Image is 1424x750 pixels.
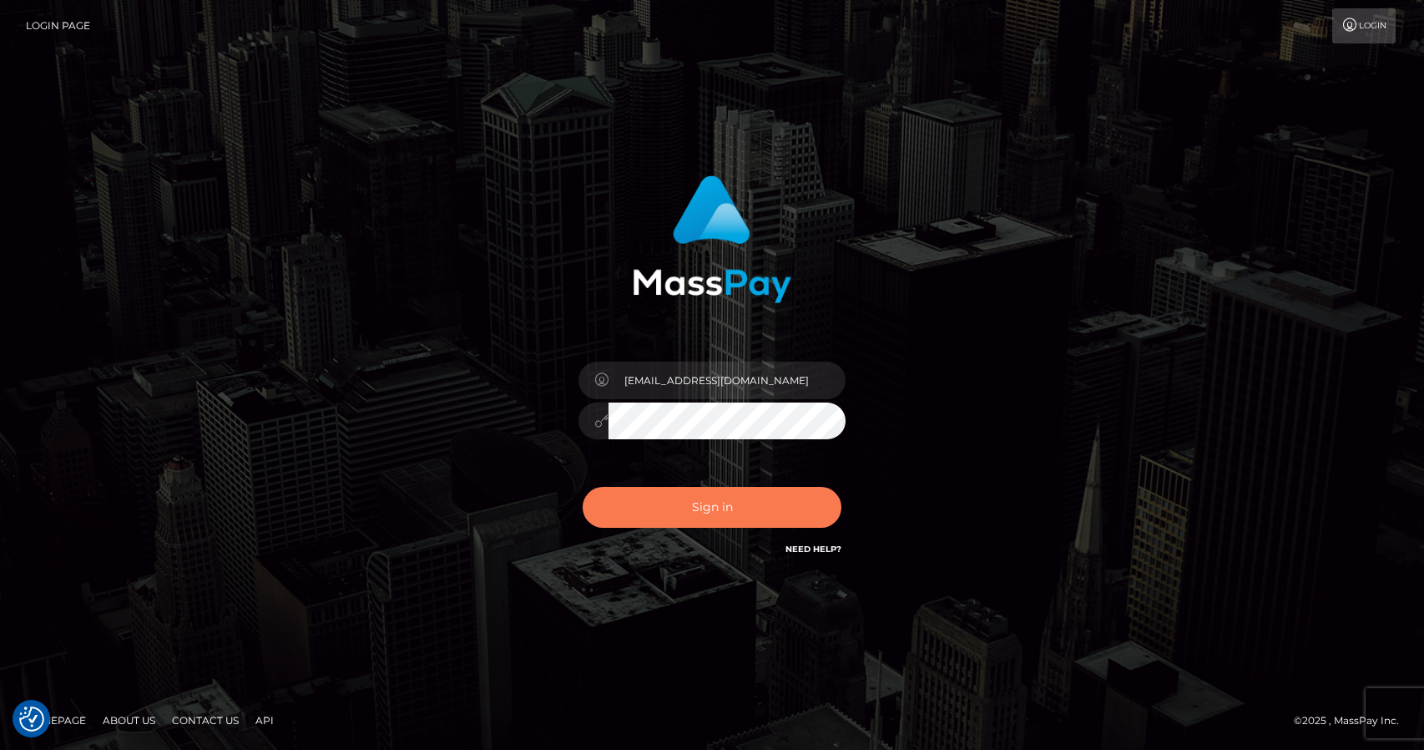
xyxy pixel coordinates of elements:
input: Username... [608,362,846,399]
div: © 2025 , MassPay Inc. [1294,712,1411,730]
a: Login [1332,8,1396,43]
a: Contact Us [165,707,245,733]
a: Login Page [26,8,90,43]
img: MassPay Login [633,175,791,303]
a: API [249,707,280,733]
a: Need Help? [785,544,841,555]
button: Consent Preferences [19,707,44,732]
button: Sign in [583,487,841,528]
a: Homepage [18,707,93,733]
img: Revisit consent button [19,707,44,732]
a: About Us [96,707,162,733]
